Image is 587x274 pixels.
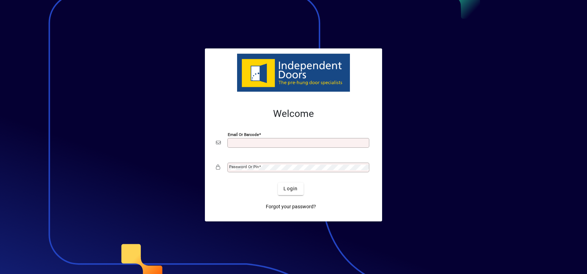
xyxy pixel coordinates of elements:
h2: Welcome [216,108,371,120]
span: Login [283,185,298,192]
mat-label: Password or Pin [229,164,259,169]
span: Forgot your password? [266,203,316,210]
mat-label: Email or Barcode [228,132,259,137]
button: Login [278,183,303,195]
a: Forgot your password? [263,201,319,213]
